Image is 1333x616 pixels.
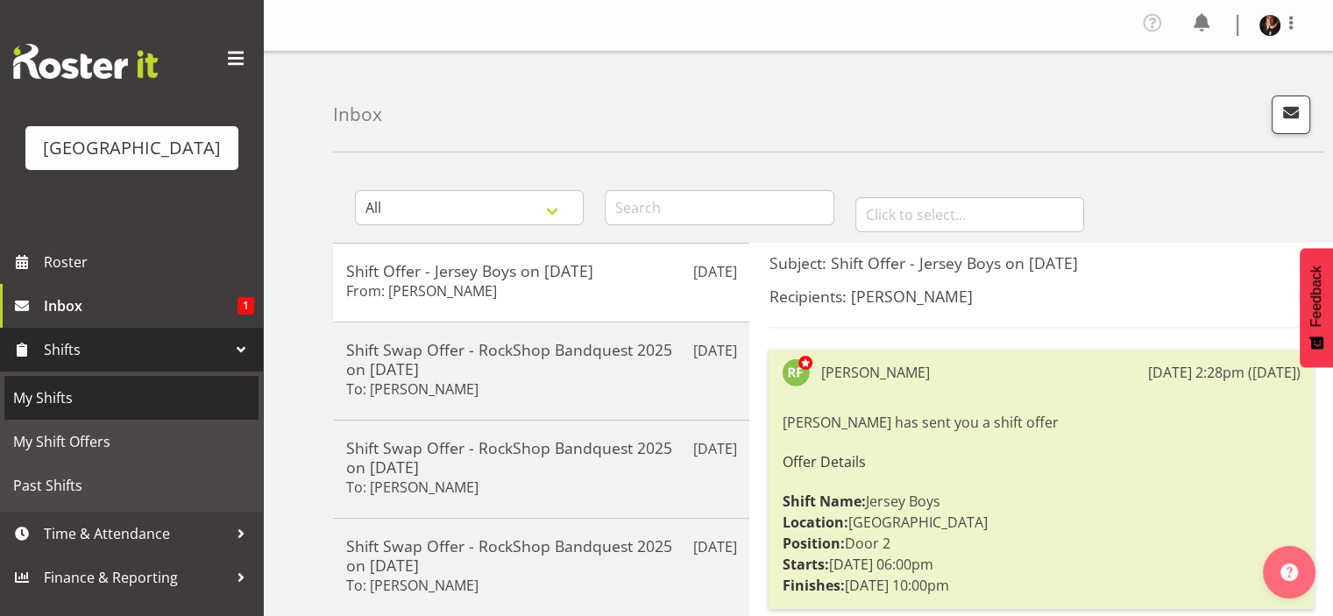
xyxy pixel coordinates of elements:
[4,376,259,420] a: My Shifts
[855,197,1084,232] input: Click to select...
[782,534,844,553] strong: Position:
[346,577,479,594] h6: To: [PERSON_NAME]
[692,340,736,361] p: [DATE]
[782,513,847,532] strong: Location:
[769,253,1314,273] h5: Subject: Shift Offer - Jersey Boys on [DATE]
[44,564,228,591] span: Finance & Reporting
[44,249,254,275] span: Roster
[44,293,238,319] span: Inbox
[4,464,259,507] a: Past Shifts
[1280,563,1298,581] img: help-xxl-2.png
[44,520,228,547] span: Time & Attendance
[346,478,479,496] h6: To: [PERSON_NAME]
[782,576,844,595] strong: Finishes:
[346,438,736,477] h5: Shift Swap Offer - RockShop Bandquest 2025 on [DATE]
[692,438,736,459] p: [DATE]
[1308,266,1324,327] span: Feedback
[1259,15,1280,36] img: michelle-englehardt77a61dd232cbae36c93d4705c8cf7ee3.png
[782,555,828,574] strong: Starts:
[238,297,254,315] span: 1
[605,190,833,225] input: Search
[346,261,736,280] h5: Shift Offer - Jersey Boys on [DATE]
[692,536,736,557] p: [DATE]
[820,362,929,383] div: [PERSON_NAME]
[782,358,810,386] img: richard-freeman9074.jpg
[43,135,221,161] div: [GEOGRAPHIC_DATA]
[13,385,250,411] span: My Shifts
[769,287,1314,306] h5: Recipients: [PERSON_NAME]
[346,282,497,300] h6: From: [PERSON_NAME]
[4,420,259,464] a: My Shift Offers
[44,336,228,363] span: Shifts
[1148,362,1301,383] div: [DATE] 2:28pm ([DATE])
[346,340,736,379] h5: Shift Swap Offer - RockShop Bandquest 2025 on [DATE]
[1300,248,1333,367] button: Feedback - Show survey
[692,261,736,282] p: [DATE]
[346,536,736,575] h5: Shift Swap Offer - RockShop Bandquest 2025 on [DATE]
[13,428,250,455] span: My Shift Offers
[13,472,250,499] span: Past Shifts
[13,44,158,79] img: Rosterit website logo
[782,454,1301,470] h6: Offer Details
[333,104,382,124] h4: Inbox
[782,492,865,511] strong: Shift Name:
[346,380,479,398] h6: To: [PERSON_NAME]
[782,407,1301,600] div: [PERSON_NAME] has sent you a shift offer Jersey Boys [GEOGRAPHIC_DATA] Door 2 [DATE] 06:00pm [DAT...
